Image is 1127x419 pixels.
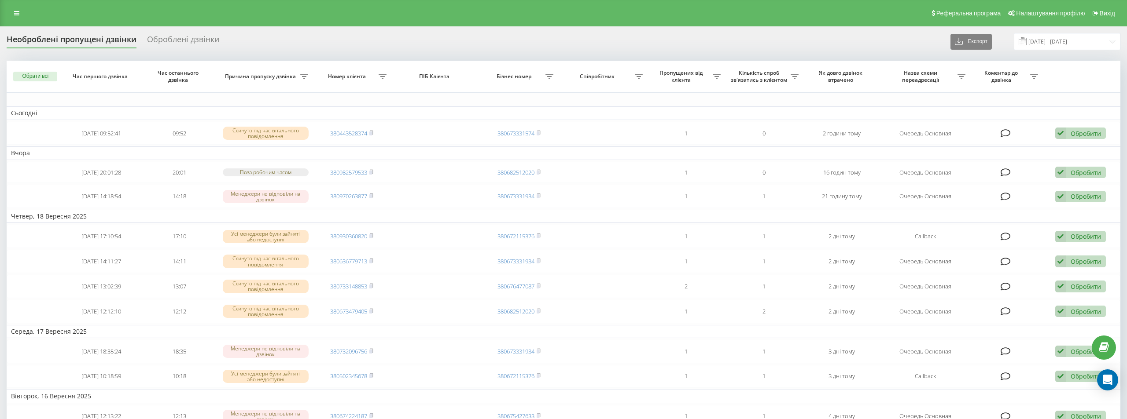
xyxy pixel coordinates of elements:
span: Як довго дзвінок втрачено [811,69,873,83]
div: Поза робочим часом [223,168,309,176]
span: Налаштування профілю [1016,10,1085,17]
td: [DATE] 09:52:41 [63,122,140,145]
div: Скинуто під час вітального повідомлення [223,305,309,318]
td: 18:35 [140,340,218,363]
td: 1 [647,162,725,183]
div: Менеджери не відповіли на дзвінок [223,345,309,358]
div: Обробити [1071,257,1101,266]
td: 21 годину тому [803,185,881,208]
a: 380636779713 [330,257,367,265]
a: 380673331574 [497,129,534,137]
button: Експорт [950,34,992,50]
div: Обробити [1071,232,1101,240]
td: [DATE] 17:10:54 [63,225,140,248]
div: Обробити [1071,282,1101,291]
td: Callback [881,365,970,388]
td: Сьогодні [7,106,1120,120]
td: 17:10 [140,225,218,248]
td: 1 [647,250,725,273]
a: 380982579533 [330,168,367,176]
a: 380733148853 [330,282,367,290]
td: [DATE] 18:35:24 [63,340,140,363]
div: Обробити [1071,372,1101,380]
td: [DATE] 14:18:54 [63,185,140,208]
td: 2 дні тому [803,300,881,323]
a: 380970263877 [330,192,367,200]
td: Очередь Основная [881,122,970,145]
td: 14:11 [140,250,218,273]
span: Співробітник [562,73,634,80]
td: Вчора [7,146,1120,160]
td: 1 [725,365,803,388]
td: 2 [725,300,803,323]
a: 380672115376 [497,372,534,380]
span: Причина пропуску дзвінка [223,73,300,80]
td: [DATE] 14:11:27 [63,250,140,273]
div: Оброблені дзвінки [147,35,219,48]
td: Очередь Основная [881,300,970,323]
td: Callback [881,225,970,248]
td: [DATE] 10:18:59 [63,365,140,388]
td: Четвер, 18 Вересня 2025 [7,210,1120,223]
td: Очередь Основная [881,340,970,363]
span: Пропущених від клієнта [652,69,713,83]
td: 3 дні тому [803,340,881,363]
td: 1 [725,185,803,208]
td: 12:12 [140,300,218,323]
span: Час останнього дзвінка [148,69,210,83]
td: 1 [647,365,725,388]
td: 1 [647,185,725,208]
div: Обробити [1071,347,1101,356]
td: Очередь Основная [881,185,970,208]
a: 380732096756 [330,347,367,355]
a: 380930360820 [330,232,367,240]
td: 09:52 [140,122,218,145]
span: Час першого дзвінка [70,73,132,80]
td: 16 годин тому [803,162,881,183]
td: 2 дні тому [803,225,881,248]
td: Середа, 17 Вересня 2025 [7,325,1120,338]
td: 2 дні тому [803,275,881,298]
span: Бізнес номер [484,73,545,80]
div: Обробити [1071,129,1101,138]
td: 1 [647,225,725,248]
a: 380502345678 [330,372,367,380]
td: 14:18 [140,185,218,208]
td: 1 [647,300,725,323]
div: Усі менеджери були зайняті або недоступні [223,230,309,243]
a: 380443528374 [330,129,367,137]
td: 1 [725,340,803,363]
td: 20:01 [140,162,218,183]
span: Коментар до дзвінка [974,69,1030,83]
div: Обробити [1071,192,1101,200]
span: Вихід [1100,10,1115,17]
div: Обробити [1071,307,1101,316]
span: ПІБ Клієнта [399,73,471,80]
a: 380673331934 [497,257,534,265]
td: [DATE] 20:01:28 [63,162,140,183]
td: [DATE] 13:02:39 [63,275,140,298]
div: Менеджери не відповіли на дзвінок [223,190,309,203]
td: 10:18 [140,365,218,388]
div: Необроблені пропущені дзвінки [7,35,136,48]
td: 0 [725,122,803,145]
div: Скинуто під час вітального повідомлення [223,280,309,293]
td: Вівторок, 16 Вересня 2025 [7,390,1120,403]
div: Обробити [1071,168,1101,177]
a: 380673479405 [330,307,367,315]
div: Open Intercom Messenger [1097,369,1118,390]
div: Скинуто під час вітального повідомлення [223,127,309,140]
div: Скинуто під час вітального повідомлення [223,255,309,268]
a: 380673331934 [497,192,534,200]
td: Очередь Основная [881,250,970,273]
td: 1 [647,340,725,363]
td: 3 дні тому [803,365,881,388]
span: Кількість спроб зв'язатись з клієнтом [729,69,791,83]
a: 380673331934 [497,347,534,355]
a: 380682512020 [497,307,534,315]
td: 2 [647,275,725,298]
td: 1 [725,225,803,248]
div: Усі менеджери були зайняті або недоступні [223,370,309,383]
td: Очередь Основная [881,275,970,298]
a: 380676477087 [497,282,534,290]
